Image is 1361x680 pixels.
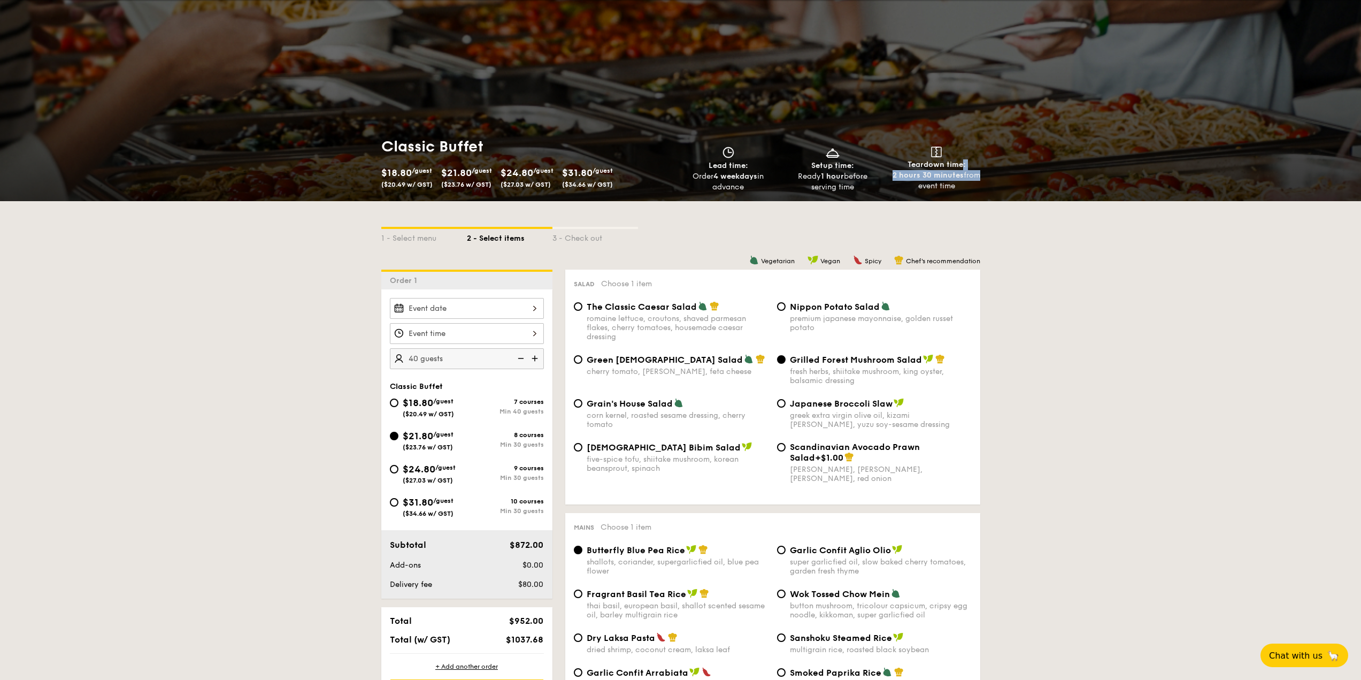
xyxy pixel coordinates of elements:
span: $21.80 [403,430,433,442]
span: Setup time: [811,161,854,170]
img: icon-spicy.37a8142b.svg [656,632,666,642]
img: icon-spicy.37a8142b.svg [853,255,863,265]
h1: Classic Buffet [381,137,676,156]
input: Event time [390,323,544,344]
div: Ready before serving time [785,171,880,193]
div: + Add another order [390,662,544,671]
input: Smoked Paprika Riceturmeric baked [PERSON_NAME] sweet paprika, tri-colour capsicum [777,668,786,677]
span: $24.80 [403,463,435,475]
input: Garlic Confit Arrabiatacherry tomato concasse, garlic-infused olive oil, chilli flakes [574,668,582,677]
img: icon-chef-hat.a58ddaea.svg [668,632,678,642]
span: Subtotal [390,540,426,550]
img: icon-vegan.f8ff3823.svg [892,545,903,554]
input: Nippon Potato Saladpremium japanese mayonnaise, golden russet potato [777,302,786,311]
span: ($34.66 w/ GST) [403,510,453,517]
div: thai basil, european basil, shallot scented sesame oil, barley multigrain rice [587,601,768,620]
span: /guest [433,497,453,505]
div: [PERSON_NAME], [PERSON_NAME], [PERSON_NAME], red onion [790,465,972,483]
input: $31.80/guest($34.66 w/ GST)10 coursesMin 30 guests [390,498,398,507]
span: /guest [533,167,553,174]
span: Spicy [865,257,881,265]
div: greek extra virgin olive oil, kizami [PERSON_NAME], yuzu soy-sesame dressing [790,411,972,429]
input: Dry Laksa Pastadried shrimp, coconut cream, laksa leaf [574,633,582,642]
span: $872.00 [510,540,543,550]
strong: 4 weekdays [713,172,757,181]
span: Total [390,616,412,626]
img: icon-vegetarian.fe4039eb.svg [882,667,892,677]
input: The Classic Caesar Saladromaine lettuce, croutons, shaved parmesan flakes, cherry tomatoes, house... [574,302,582,311]
span: $1037.68 [506,635,543,645]
span: $18.80 [403,397,433,409]
div: 8 courses [467,431,544,439]
div: Min 30 guests [467,474,544,482]
img: icon-reduce.1d2dbef1.svg [512,348,528,369]
span: Total (w/ GST) [390,635,450,645]
img: icon-dish.430c3a2e.svg [825,147,841,158]
span: Choose 1 item [601,279,652,288]
input: Green [DEMOGRAPHIC_DATA] Saladcherry tomato, [PERSON_NAME], feta cheese [574,355,582,364]
span: Scandinavian Avocado Prawn Salad [790,442,920,463]
div: Min 30 guests [467,441,544,448]
div: button mushroom, tricolour capsicum, cripsy egg noodle, kikkoman, super garlicfied oil [790,601,972,620]
span: /guest [593,167,613,174]
span: $31.80 [562,167,593,179]
span: Butterfly Blue Pea Rice [587,545,685,555]
div: corn kernel, roasted sesame dressing, cherry tomato [587,411,768,429]
div: super garlicfied oil, slow baked cherry tomatoes, garden fresh thyme [790,557,972,576]
input: Scandinavian Avocado Prawn Salad+$1.00[PERSON_NAME], [PERSON_NAME], [PERSON_NAME], red onion [777,443,786,452]
span: Smoked Paprika Rice [790,668,881,678]
input: Grilled Forest Mushroom Saladfresh herbs, shiitake mushroom, king oyster, balsamic dressing [777,355,786,364]
img: icon-vegetarian.fe4039eb.svg [744,354,753,364]
span: Chef's recommendation [906,257,980,265]
input: Number of guests [390,348,544,369]
img: icon-chef-hat.a58ddaea.svg [699,589,709,598]
img: icon-chef-hat.a58ddaea.svg [894,255,904,265]
img: icon-teardown.65201eee.svg [931,147,942,157]
img: icon-vegan.f8ff3823.svg [687,589,698,598]
div: 10 courses [467,498,544,505]
span: ($27.03 w/ GST) [501,181,551,188]
input: $18.80/guest($20.49 w/ GST)7 coursesMin 40 guests [390,399,398,407]
span: ($23.76 w/ GST) [441,181,491,188]
div: multigrain rice, roasted black soybean [790,645,972,654]
span: Grain's House Salad [587,399,673,409]
span: Fragrant Basil Tea Rice [587,589,686,599]
span: $952.00 [509,616,543,626]
div: Min 40 guests [467,408,544,415]
span: +$1.00 [815,453,843,463]
div: shallots, coriander, supergarlicfied oil, blue pea flower [587,557,768,576]
span: Green [DEMOGRAPHIC_DATA] Salad [587,355,743,365]
div: Min 30 guests [467,507,544,515]
span: ($20.49 w/ GST) [403,410,454,418]
span: Chat with us [1269,651,1322,661]
input: Event date [390,298,544,319]
span: /guest [472,167,492,174]
input: Butterfly Blue Pea Riceshallots, coriander, supergarlicfied oil, blue pea flower [574,546,582,554]
span: Choose 1 item [601,523,651,532]
div: fresh herbs, shiitake mushroom, king oyster, balsamic dressing [790,367,972,385]
span: $0.00 [522,561,543,570]
img: icon-vegan.f8ff3823.svg [923,354,934,364]
input: Grain's House Saladcorn kernel, roasted sesame dressing, cherry tomato [574,399,582,408]
img: icon-vegetarian.fe4039eb.svg [881,301,890,311]
img: icon-vegetarian.fe4039eb.svg [698,301,708,311]
span: ($20.49 w/ GST) [381,181,433,188]
img: icon-spicy.37a8142b.svg [702,667,711,677]
div: romaine lettuce, croutons, shaved parmesan flakes, cherry tomatoes, housemade caesar dressing [587,314,768,341]
input: Japanese Broccoli Slawgreek extra virgin olive oil, kizami [PERSON_NAME], yuzu soy-sesame dressing [777,399,786,408]
span: $18.80 [381,167,412,179]
img: icon-add.58712e84.svg [528,348,544,369]
span: Order 1 [390,276,421,285]
span: Dry Laksa Pasta [587,633,655,643]
span: Add-ons [390,561,421,570]
input: Garlic Confit Aglio Oliosuper garlicfied oil, slow baked cherry tomatoes, garden fresh thyme [777,546,786,554]
span: 🦙 [1327,650,1340,662]
span: Teardown time: [908,160,966,169]
span: Garlic Confit Aglio Olio [790,545,891,555]
span: Delivery fee [390,580,432,589]
img: icon-vegan.f8ff3823.svg [808,255,818,265]
span: ($23.76 w/ GST) [403,444,453,451]
span: Salad [574,280,595,288]
img: icon-vegetarian.fe4039eb.svg [891,589,901,598]
span: Vegan [820,257,840,265]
